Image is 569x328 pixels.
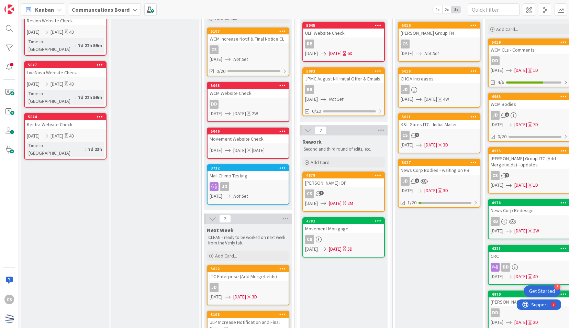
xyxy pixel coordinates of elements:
span: 0/20 [498,133,506,140]
div: 3732 [211,166,289,171]
span: 2x [442,6,451,13]
div: 5011 [399,114,480,120]
div: Open Get Started checklist, remaining modules: 3 [524,285,560,297]
div: JD [220,182,229,191]
div: CS [303,235,384,244]
a: 5012LTC Enterprise (Add Mergefields)JD[DATE][DATE]3D [207,265,289,305]
div: [PERSON_NAME] IOP [303,178,384,187]
span: 4/6 [498,79,504,86]
div: 4D [69,80,74,88]
span: [DATE] [514,227,527,234]
span: [DATE] [51,29,63,36]
span: [DATE] [491,182,503,189]
div: 5010[PERSON_NAME] Group FN [399,22,480,37]
div: CS [399,131,480,140]
span: [DATE] [27,29,40,36]
input: Quick Filter... [468,3,520,16]
span: 1 [415,133,419,137]
span: [DATE] [210,110,222,117]
span: 2 [505,173,509,177]
span: [DATE] [514,182,527,189]
div: WCM Increase Notif & Final Notice CL [208,34,289,43]
div: 5010 [399,22,480,29]
div: 1D [533,67,538,74]
div: 5107WCM Increase Notif & Final Notice CL [208,28,289,43]
div: JD [399,177,480,186]
span: [DATE] [329,50,342,57]
div: DD [491,308,500,317]
div: 5107 [208,28,289,34]
p: CLEAN - ready to be worked on next week from the Verify tab. [208,235,288,246]
div: 6D [347,50,353,57]
div: 2M [347,200,353,207]
div: 2W [252,110,258,117]
span: [DATE] [401,141,413,149]
div: K&L Gates LTC - Initial Mailer [399,120,480,129]
i: Not Set [424,50,439,56]
div: RB [303,85,384,94]
a: 5045ULP Website CheckRB[DATE][DATE]6D [302,22,385,62]
div: JD [210,283,219,292]
div: 5045 [303,22,384,29]
div: RB [303,40,384,48]
a: 5083JPMC August NH Initial Offer & EmailsRB[DATE]Not Set0/20 [302,67,385,116]
div: Movement Mortgage [303,224,384,233]
span: 2 [219,215,231,223]
a: 5043WCM Website CheckDD[DATE][DATE]2W [207,82,289,122]
i: Not Set [233,193,248,199]
div: 5047 [25,62,106,68]
div: JD [401,85,410,94]
div: 5018 [402,69,480,74]
div: 5083 [303,68,384,74]
div: DD [210,100,219,109]
span: [DATE] [27,132,40,140]
p: Second and third round of edits, etc. [304,146,383,152]
div: 3732Mail Chimp Testing [208,165,289,180]
div: 5083JPMC August NH Initial Offer & Emails [303,68,384,83]
div: 5011 [402,114,480,119]
div: 1 [36,3,37,8]
div: 4D [69,29,74,36]
div: 5047 [28,63,106,67]
div: Movement Website Check [208,134,289,143]
div: 5012 [208,266,289,272]
span: [DATE] [210,293,222,300]
div: 5047LivaNova Website Check [25,62,106,77]
div: 4879 [306,173,384,178]
span: [DATE] [210,193,222,200]
div: DD [501,263,510,272]
a: Revlon Website Check[DATE][DATE]4DTime in [GEOGRAPHIC_DATA]:7d 22h 59m [24,9,107,56]
div: 4D [69,132,74,140]
div: Mail Chimp Testing [208,171,289,180]
span: [DATE] [424,141,437,149]
div: DD [208,100,289,109]
div: 2W [533,227,539,234]
div: 7d 23h [86,145,104,153]
div: 1D [533,182,538,189]
div: RB [305,85,314,94]
span: Next Week [207,227,234,233]
div: JD [208,283,289,292]
span: [DATE] [305,50,318,57]
div: 5043 [211,83,289,88]
span: 0/20 [216,68,225,75]
div: DD [491,56,500,65]
span: [DATE] [210,147,222,154]
a: 5046Movement Website Check[DATE][DATE][DATE] [207,128,289,159]
div: 5045 [306,23,384,28]
span: [DATE] [233,293,246,300]
div: 5D [347,245,353,253]
div: 5043 [208,83,289,89]
div: 4782 [303,218,384,224]
span: : [75,42,76,49]
span: [DATE] [424,187,437,194]
div: CS [305,189,314,198]
div: Get Started [529,288,555,295]
div: CS [401,131,410,140]
div: Kestra Website Check [25,120,106,129]
div: Revlon Website Check [25,16,106,25]
div: 5010 [402,23,480,28]
span: [DATE] [491,121,503,128]
span: [DATE] [210,56,222,63]
div: 5046 [211,129,289,134]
